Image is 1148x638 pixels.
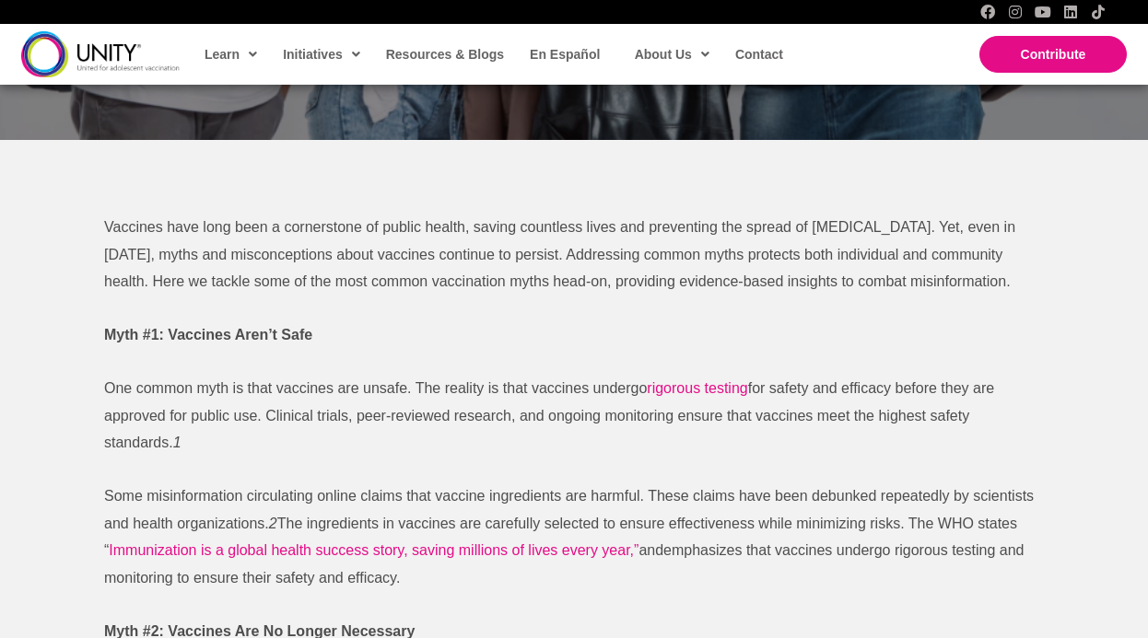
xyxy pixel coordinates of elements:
span: The ingredients in vaccines are carefully selected to ensure effectiveness while minimizing risks... [104,516,1017,559]
a: Resources & Blogs [377,33,511,75]
span: En Español [530,47,600,62]
em: 1 [173,435,182,450]
span: Some misinformation circulating online claims that vaccine ingredients are harmful. These claims ... [104,488,1034,531]
a: En Español [521,33,607,75]
span: Immunization is a global health success story, saving millions of lives every year [109,542,629,558]
a: rigorous testing [647,380,747,396]
a: Immunization is a global health success story, saving millions of lives every year,” [109,542,638,558]
span: Resources & Blogs [386,47,504,62]
span: for safety and efficacy before they are approved for public use. Clinical trials, peer-reviewed r... [104,380,994,450]
em: 2 [269,516,277,531]
span: Myth #1: Vaccines Aren’t Safe [104,327,312,342]
a: Facebook [980,5,995,19]
span: ,” [630,542,639,558]
span: Contribute [1021,47,1086,62]
a: LinkedIn [1063,5,1078,19]
a: About Us [626,33,717,75]
a: Instagram [1008,5,1023,19]
span: About Us [635,41,709,68]
span: and [638,542,663,558]
span: Learn [205,41,257,68]
span: Initiatives [283,41,360,68]
span: Vaccines have long been a cornerstone of public health, saving countless lives and preventing the... [104,219,1015,289]
span: Contact [735,47,783,62]
a: YouTube [1036,5,1050,19]
a: Contact [726,33,791,75]
a: Contribute [979,36,1127,73]
a: TikTok [1091,5,1106,19]
img: unity-logo-dark [21,31,180,76]
span: One common myth is that vaccines are unsafe. The reality is that vaccines undergo [104,380,647,396]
